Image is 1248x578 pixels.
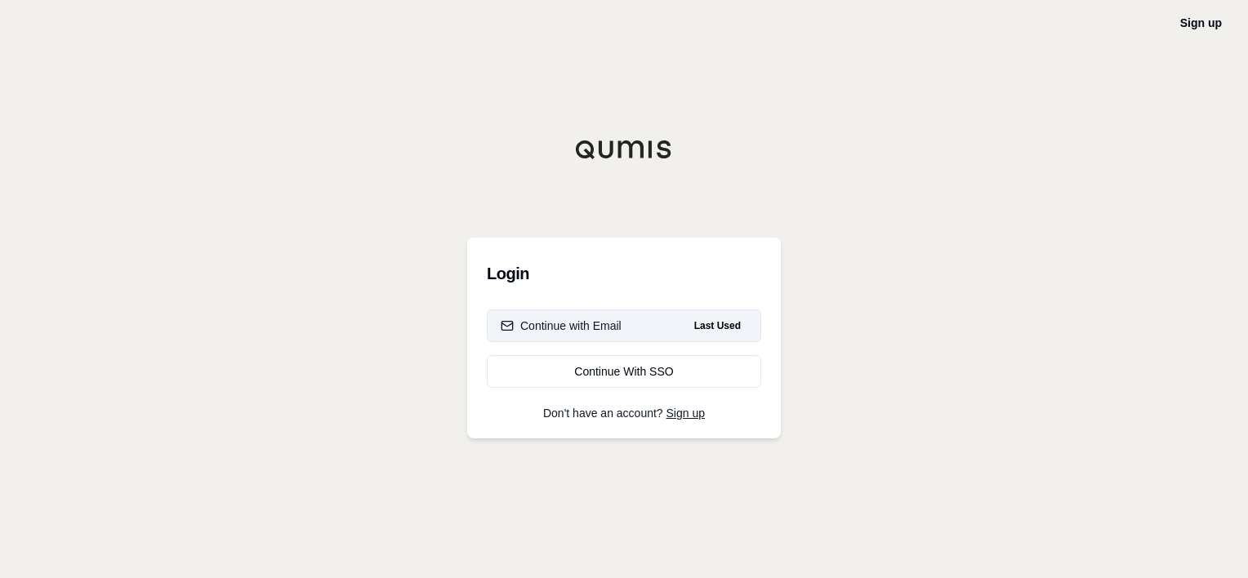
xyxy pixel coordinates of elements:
[575,140,673,159] img: Qumis
[487,355,761,388] a: Continue With SSO
[501,318,622,334] div: Continue with Email
[688,316,747,336] span: Last Used
[501,363,747,380] div: Continue With SSO
[487,407,761,419] p: Don't have an account?
[666,407,705,420] a: Sign up
[487,309,761,342] button: Continue with EmailLast Used
[487,257,761,290] h3: Login
[1180,16,1222,29] a: Sign up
